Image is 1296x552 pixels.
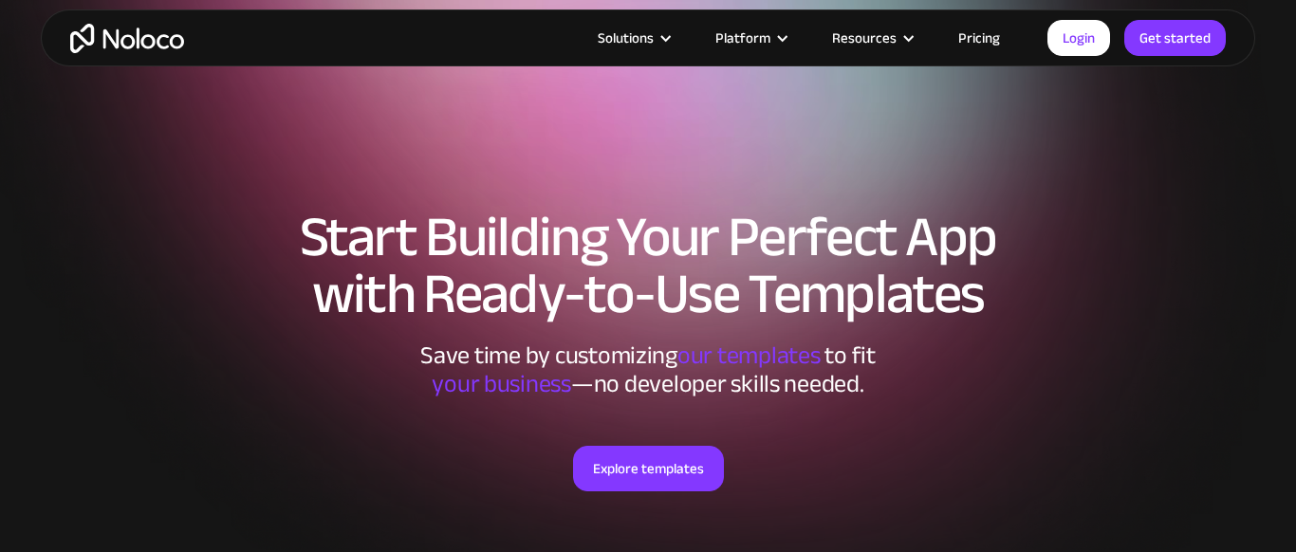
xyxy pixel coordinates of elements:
[432,360,571,407] span: your business
[715,26,770,50] div: Platform
[677,332,821,378] span: our templates
[573,446,724,491] a: Explore templates
[832,26,897,50] div: Resources
[1047,20,1110,56] a: Login
[60,209,1236,322] h1: Start Building Your Perfect App with Ready-to-Use Templates
[935,26,1024,50] a: Pricing
[808,26,935,50] div: Resources
[574,26,692,50] div: Solutions
[363,341,933,398] div: Save time by customizing to fit ‍ —no developer skills needed.
[598,26,654,50] div: Solutions
[70,24,184,53] a: home
[1124,20,1226,56] a: Get started
[692,26,808,50] div: Platform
